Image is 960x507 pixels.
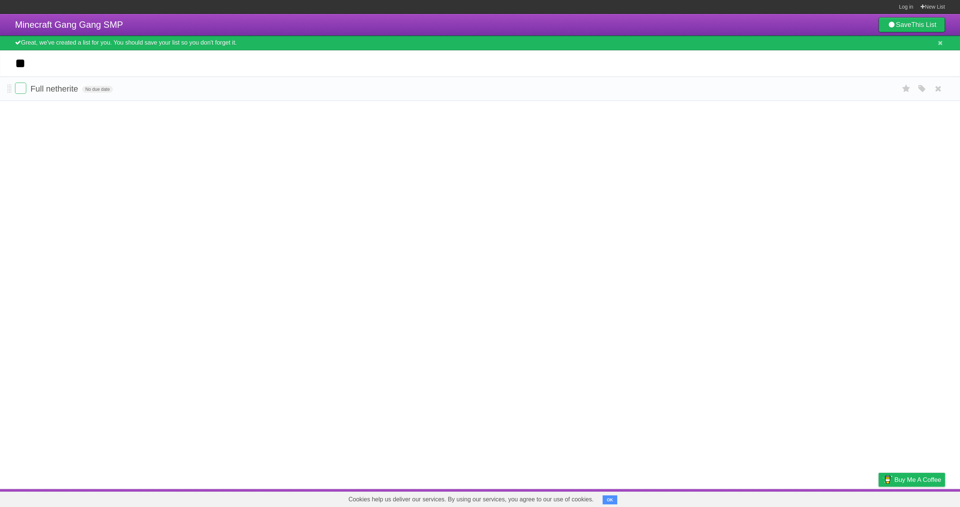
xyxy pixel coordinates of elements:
[879,473,945,487] a: Buy me a coffee
[15,83,26,94] label: Done
[15,20,123,30] span: Minecraft Gang Gang SMP
[882,473,892,486] img: Buy me a coffee
[894,473,941,486] span: Buy me a coffee
[879,17,945,32] a: SaveThis List
[603,495,617,504] button: OK
[341,492,601,507] span: Cookies help us deliver our services. By using our services, you agree to our use of cookies.
[82,86,112,93] span: No due date
[843,491,860,505] a: Terms
[804,491,834,505] a: Developers
[911,21,936,29] b: This List
[30,84,80,93] span: Full netherite
[898,491,945,505] a: Suggest a feature
[899,83,913,95] label: Star task
[779,491,795,505] a: About
[869,491,888,505] a: Privacy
